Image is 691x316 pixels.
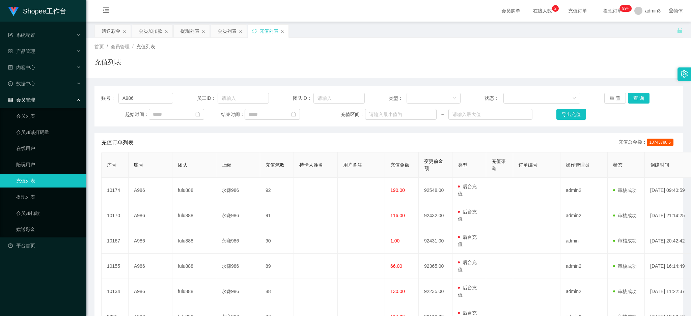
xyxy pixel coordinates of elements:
[260,254,294,279] td: 89
[101,95,118,102] span: 账号：
[181,25,199,37] div: 提现列表
[102,25,120,37] div: 赠送彩金
[172,279,216,304] td: fulu888
[216,279,260,304] td: 永赚986
[681,70,688,78] i: 图标: setting
[613,238,637,243] span: 审核成功
[129,228,172,254] td: A986
[201,29,205,33] i: 图标: close
[102,228,129,254] td: 10167
[280,29,284,33] i: 图标: close
[560,254,608,279] td: admin2
[260,279,294,304] td: 88
[94,57,121,67] h1: 充值列表
[600,8,626,13] span: 提现订单
[8,97,35,103] span: 会员管理
[669,8,673,13] i: 图标: global
[139,25,162,37] div: 会员加扣款
[129,178,172,203] td: A986
[260,203,294,228] td: 91
[677,27,683,33] i: 图标: unlock
[458,209,477,222] span: 后台充值
[8,239,81,252] a: 图标: dashboard平台首页
[458,260,477,272] span: 后台充值
[102,178,129,203] td: 10174
[390,289,405,294] span: 130.00
[519,162,537,168] span: 订单编号
[94,0,117,22] i: 图标: menu-fold
[94,44,104,49] span: 首页
[218,93,269,104] input: 请输入
[216,228,260,254] td: 永赚986
[16,223,81,236] a: 赠送彩金
[8,8,66,13] a: Shopee工作台
[16,190,81,204] a: 提现列表
[458,162,467,168] span: 类型
[216,178,260,203] td: 永赚986
[560,203,608,228] td: admin2
[134,162,143,168] span: 账号
[216,254,260,279] td: 永赚986
[647,139,673,146] span: 10743780.5
[448,109,532,120] input: 请输入最大值
[390,213,405,218] span: 116.00
[530,8,555,13] span: 在线人数
[492,159,506,171] span: 充值渠道
[293,95,313,102] span: 团队ID：
[613,263,637,269] span: 审核成功
[222,162,231,168] span: 上级
[172,228,216,254] td: fulu888
[197,95,218,102] span: 员工ID：
[164,29,168,33] i: 图标: close
[16,125,81,139] a: 会员加减打码量
[8,7,19,16] img: logo.9652507e.png
[604,93,626,104] button: 重 置
[129,203,172,228] td: A986
[221,111,245,118] span: 结束时间：
[23,0,66,22] h1: Shopee工作台
[101,139,134,147] span: 充值订单列表
[122,29,127,33] i: 图标: close
[560,228,608,254] td: admin
[365,109,437,120] input: 请输入最小值为
[419,178,452,203] td: 92548.00
[458,184,477,196] span: 后台充值
[419,203,452,228] td: 92432.00
[628,93,649,104] button: 查 询
[458,285,477,297] span: 后台充值
[172,203,216,228] td: fulu888
[291,112,296,117] i: 图标: calendar
[390,263,402,269] span: 66.00
[132,44,134,49] span: /
[556,109,586,120] button: 导出充值
[8,49,13,54] i: 图标: appstore-o
[389,95,407,102] span: 类型：
[259,25,278,37] div: 充值列表
[8,97,13,102] i: 图标: table
[572,96,576,101] i: 图标: down
[424,159,443,171] span: 变更前金额
[419,254,452,279] td: 92365.00
[16,158,81,171] a: 陪玩用户
[8,81,35,86] span: 数据中心
[16,109,81,123] a: 会员列表
[313,93,365,104] input: 请输入
[239,29,243,33] i: 图标: close
[172,254,216,279] td: fulu888
[16,142,81,155] a: 在线用户
[102,254,129,279] td: 10155
[107,162,116,168] span: 序号
[136,44,155,49] span: 充值列表
[390,238,399,243] span: 1.00
[266,162,284,168] span: 充值笔数
[565,8,590,13] span: 充值订单
[560,279,608,304] td: admin2
[299,162,323,168] span: 持卡人姓名
[554,5,557,12] p: 2
[613,289,637,294] span: 审核成功
[485,95,503,102] span: 状态：
[178,162,187,168] span: 团队
[8,65,35,70] span: 内容中心
[111,44,130,49] span: 会员管理
[218,25,237,37] div: 会员列表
